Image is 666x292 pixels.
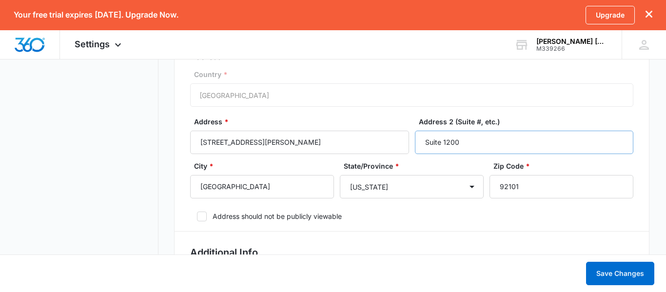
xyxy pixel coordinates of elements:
[344,161,488,171] label: State/Province
[194,69,637,79] label: Country
[194,161,338,171] label: City
[536,38,607,45] div: account name
[60,30,138,59] div: Settings
[586,6,635,24] a: Upgrade
[646,10,652,19] button: dismiss this dialog
[493,161,637,171] label: Zip Code
[536,45,607,52] div: account id
[190,211,633,221] label: Address should not be publicly viewable
[190,245,633,260] h2: Additional Info
[194,117,412,127] label: Address
[419,117,637,127] label: Address 2 (Suite #, etc.)
[75,39,110,49] span: Settings
[586,262,654,285] button: Save Changes
[14,10,178,19] p: Your free trial expires [DATE]. Upgrade Now.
